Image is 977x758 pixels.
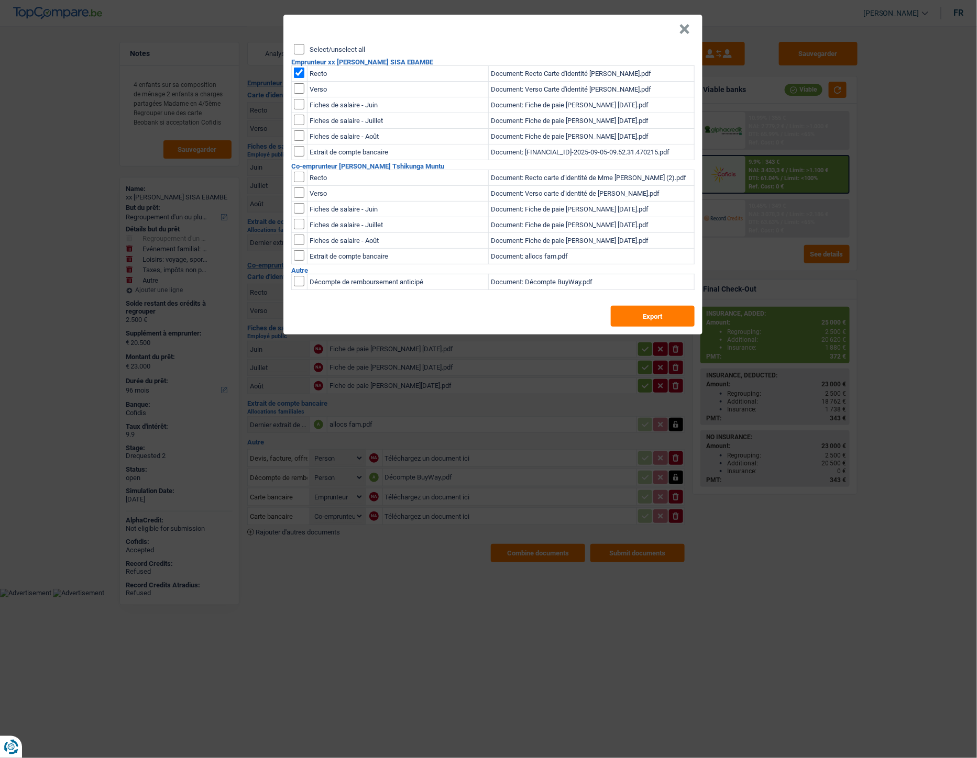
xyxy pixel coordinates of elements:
td: Fiches de salaire - Août [308,233,489,249]
td: Document: Fiche de paie [PERSON_NAME] [DATE].pdf [489,97,695,113]
td: Recto [308,170,489,186]
td: Fiches de salaire - Juin [308,202,489,217]
td: Extrait de compte bancaire [308,144,489,160]
button: Close [679,24,690,35]
td: Document: Fiche de paie [PERSON_NAME] [DATE].pdf [489,217,695,233]
button: Export [611,306,695,327]
td: Fiches de salaire - Juillet [308,217,489,233]
td: Document: Décompte BuyWay.pdf [489,274,695,290]
td: Document: Fiche de paie [PERSON_NAME] [DATE].pdf [489,113,695,129]
td: Extrait de compte bancaire [308,249,489,264]
td: Document: Verso carte d'identité de [PERSON_NAME].pdf [489,186,695,202]
td: Document: Verso Carte d'identité [PERSON_NAME].pdf [489,82,695,97]
td: Fiches de salaire - Juillet [308,113,489,129]
td: Recto [308,66,489,82]
td: Document: Fiche de paie [PERSON_NAME] [DATE].pdf [489,129,695,144]
td: Document: Recto Carte d'identité [PERSON_NAME].pdf [489,66,695,82]
td: Document: Fiche de paie [PERSON_NAME] [DATE].pdf [489,233,695,249]
h2: Co-emprunteur [PERSON_NAME] Tshikunga Muntu [291,163,695,170]
td: Fiches de salaire - Août [308,129,489,144]
td: Fiches de salaire - Juin [308,97,489,113]
td: Document: Fiche de paie [PERSON_NAME] [DATE].pdf [489,202,695,217]
h2: Autre [291,267,695,274]
td: Verso [308,186,489,202]
label: Select/unselect all [310,46,365,53]
td: Verso [308,82,489,97]
h2: Emprunteur xx [PERSON_NAME] SISA EBAMBE [291,59,695,65]
td: Document: [FINANCIAL_ID]-2025-09-05-09.52.31.470215.pdf [489,144,695,160]
td: Document: Recto carte d'identité de Mme [PERSON_NAME] (2).pdf [489,170,695,186]
td: Document: allocs fam.pdf [489,249,695,264]
td: Décompte de remboursement anticipé [308,274,489,290]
